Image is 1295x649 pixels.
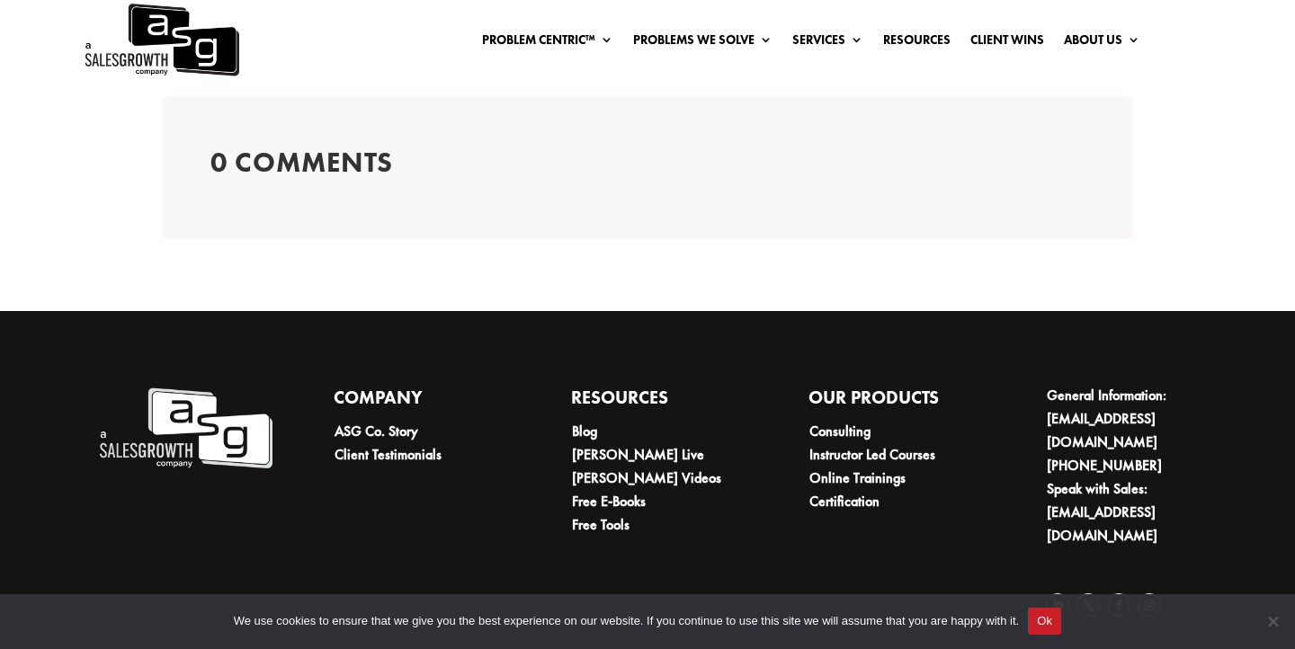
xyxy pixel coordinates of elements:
a: Free E-Books [572,492,646,511]
a: [PERSON_NAME] Live [572,445,704,464]
a: Certification [809,492,880,511]
a: ASG Co. Story [335,422,418,440]
span: No [1264,612,1282,630]
h4: Company [334,384,509,420]
a: Online Trainings [809,468,906,487]
h4: Our Products [808,384,984,420]
a: Resources [883,33,951,53]
a: [PHONE_NUMBER] [1047,456,1162,475]
a: Consulting [809,422,871,440]
a: Client Wins [970,33,1044,53]
a: Problem Centric™ [482,33,613,53]
a: [EMAIL_ADDRESS][DOMAIN_NAME] [1047,502,1157,545]
a: Services [792,33,863,53]
span: We use cookies to ensure that we give you the best experience on our website. If you continue to ... [234,612,1019,630]
li: General Information: [1047,384,1221,454]
h4: Resources [571,384,746,420]
a: [EMAIL_ADDRESS][DOMAIN_NAME] [1047,409,1157,451]
li: Speak with Sales: [1047,477,1221,547]
a: Free Tools [572,515,630,534]
button: Ok [1028,608,1061,635]
a: Blog [572,422,597,440]
a: Problems We Solve [633,33,773,53]
a: About Us [1064,33,1140,53]
a: Client Testimonials [335,445,442,464]
a: [PERSON_NAME] Videos [572,468,721,487]
a: Instructor Led Courses [809,445,935,464]
img: A Sales Growth Company [97,384,272,473]
h3: 0 Comments [210,145,1085,190]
